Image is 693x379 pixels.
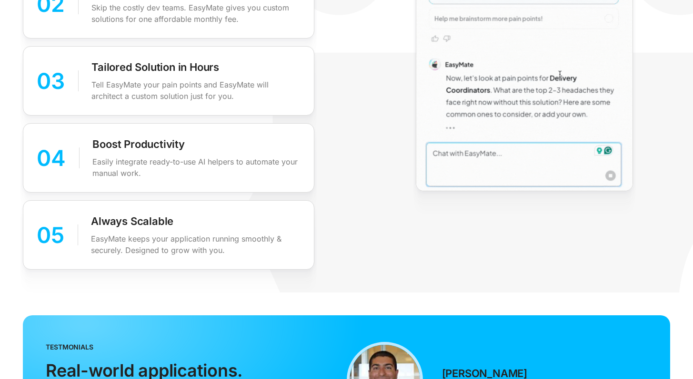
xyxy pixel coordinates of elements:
[37,218,64,252] div: 05
[92,137,184,151] p: Boost Productivity
[91,60,219,74] p: Tailored Solution in Hours
[91,79,300,102] p: Tell EasyMate your pain points and EasyMate will architect a custom solution just for you.
[91,233,300,256] p: EasyMate keeps your application running smoothly & securely. Designed to grow with you.
[37,64,65,98] div: 03
[91,2,300,25] p: Skip the costly dev teams. EasyMate gives you custom solutions for one affordable monthly fee.
[92,156,300,179] p: Easily integrate ready-to-use AI helpers to automate your manual work.
[46,342,93,352] div: testmonials
[91,214,173,228] p: Always Scalable
[37,141,66,175] div: 04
